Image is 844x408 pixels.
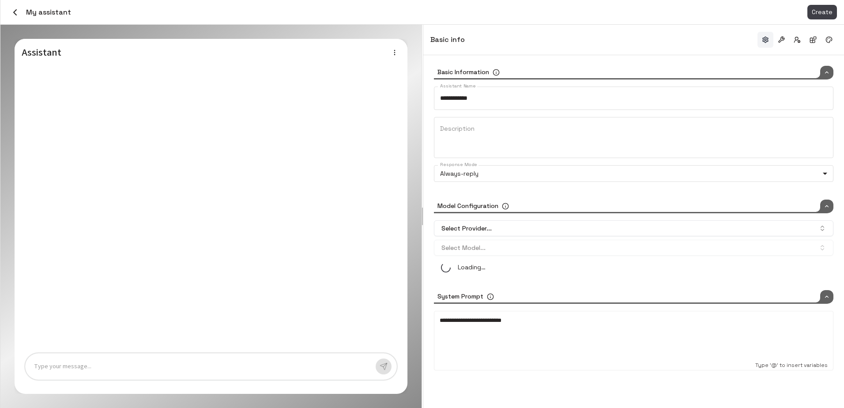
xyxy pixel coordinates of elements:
button: Basic info [757,32,773,48]
h6: System Prompt [437,292,483,302]
button: Branding [821,32,837,48]
h6: Basic Information [437,68,489,77]
button: Access [789,32,805,48]
h5: Assistant [22,46,305,59]
p: Loading… [458,263,826,272]
span: Type '@' to insert variables [755,361,828,370]
button: Integrations [805,32,821,48]
button: Select Provider... [434,220,833,236]
label: Response Mode [440,161,477,168]
p: Always-reply [440,169,819,178]
label: Assistant Name [440,83,475,89]
button: Tools [773,32,789,48]
h6: Basic info [430,34,465,45]
h6: Model Configuration [437,201,498,211]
